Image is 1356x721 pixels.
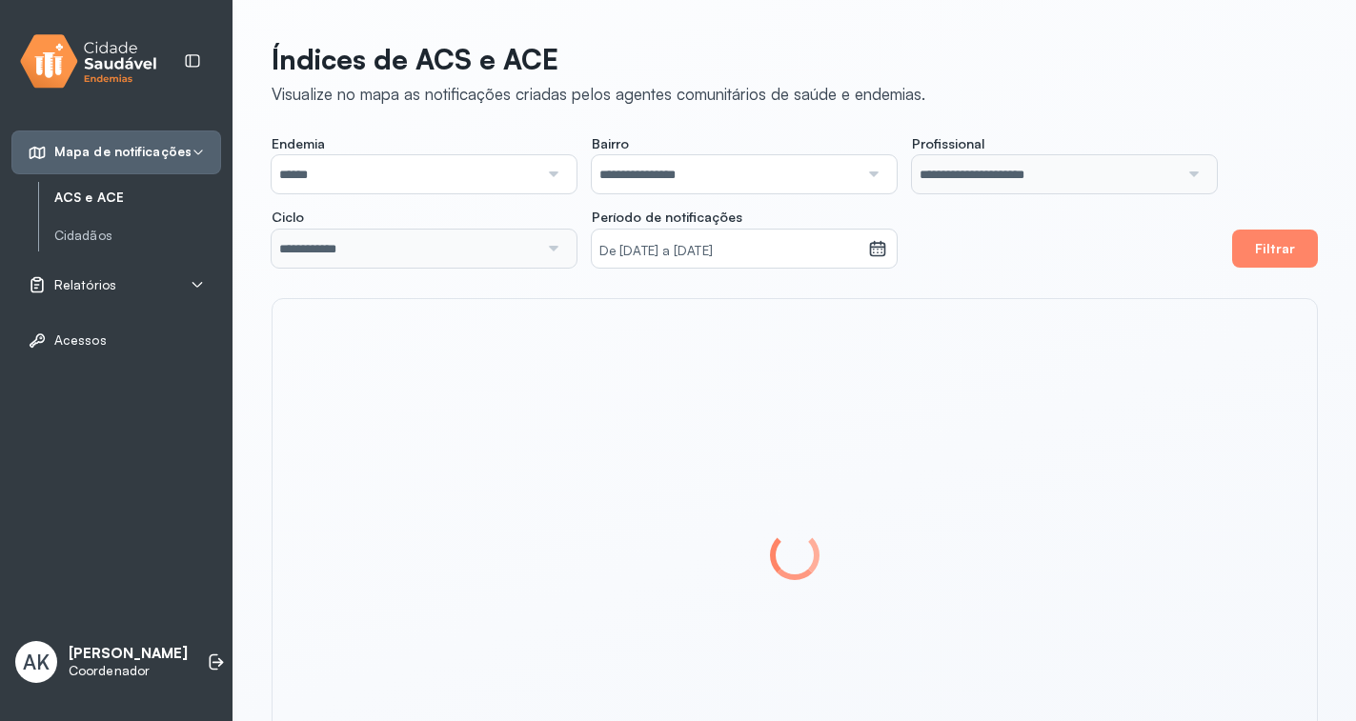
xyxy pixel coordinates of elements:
button: Filtrar [1232,230,1318,268]
span: Relatórios [54,277,116,293]
span: Bairro [592,135,629,152]
div: Visualize no mapa as notificações criadas pelos agentes comunitários de saúde e endemias. [272,84,925,104]
a: Cidadãos [54,228,221,244]
a: Acessos [28,330,205,350]
a: Cidadãos [54,224,221,248]
span: Profissional [912,135,984,152]
img: logo.svg [20,30,157,92]
a: ACS e ACE [54,190,221,206]
span: Período de notificações [592,209,742,226]
p: [PERSON_NAME] [69,645,188,663]
p: Coordenador [69,663,188,679]
span: Mapa de notificações [54,144,192,160]
span: Acessos [54,332,107,349]
span: Ciclo [272,209,304,226]
small: De [DATE] a [DATE] [599,242,860,261]
span: AK [23,650,50,674]
a: ACS e ACE [54,186,221,210]
span: Endemia [272,135,325,152]
p: Índices de ACS e ACE [272,42,925,76]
